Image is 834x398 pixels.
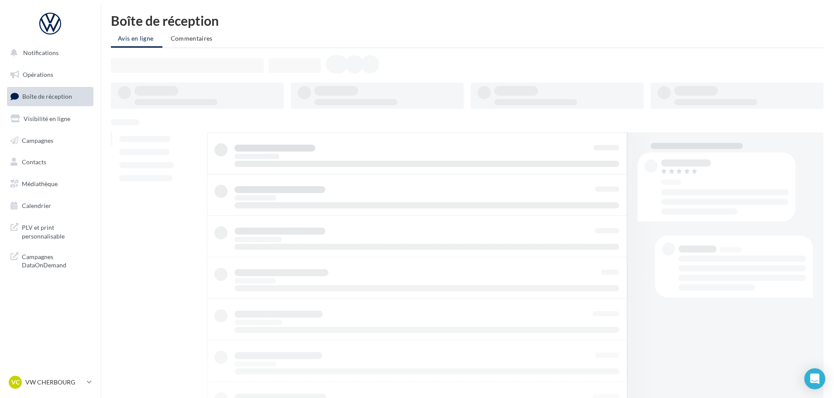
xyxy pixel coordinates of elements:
[804,368,825,389] div: Open Intercom Messenger
[22,93,72,100] span: Boîte de réception
[23,49,59,56] span: Notifications
[5,175,95,193] a: Médiathèque
[171,35,213,42] span: Commentaires
[111,14,824,27] div: Boîte de réception
[5,87,95,106] a: Boîte de réception
[25,378,83,387] p: VW CHERBOURG
[5,247,95,273] a: Campagnes DataOnDemand
[22,202,51,209] span: Calendrier
[22,180,58,187] span: Médiathèque
[24,115,70,122] span: Visibilité en ligne
[11,378,20,387] span: VC
[5,218,95,244] a: PLV et print personnalisable
[7,374,93,391] a: VC VW CHERBOURG
[5,44,92,62] button: Notifications
[22,158,46,166] span: Contacts
[23,71,53,78] span: Opérations
[22,221,90,240] span: PLV et print personnalisable
[5,132,95,150] a: Campagnes
[5,110,95,128] a: Visibilité en ligne
[5,66,95,84] a: Opérations
[5,197,95,215] a: Calendrier
[22,136,53,144] span: Campagnes
[5,153,95,171] a: Contacts
[22,251,90,270] span: Campagnes DataOnDemand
